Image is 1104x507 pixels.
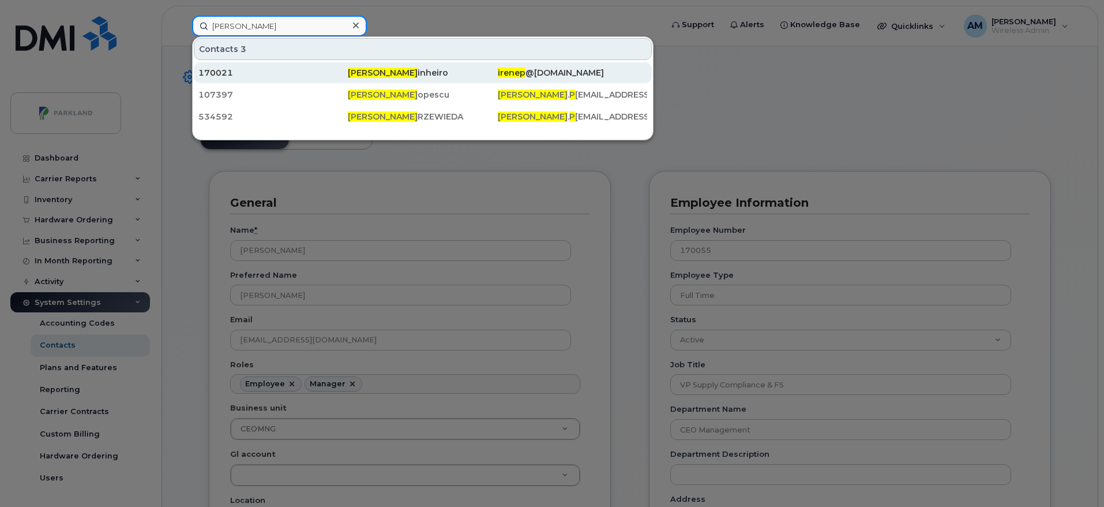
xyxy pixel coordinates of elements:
[498,89,647,100] div: . [EMAIL_ADDRESS][DOMAIN_NAME]
[194,106,652,127] a: 534592[PERSON_NAME]RZEWIEDA[PERSON_NAME].P[EMAIL_ADDRESS][DOMAIN_NAME]
[348,111,418,122] span: [PERSON_NAME]
[498,111,647,122] div: . [EMAIL_ADDRESS][DOMAIN_NAME]
[194,84,652,105] a: 107397[PERSON_NAME]opescu[PERSON_NAME].P[EMAIL_ADDRESS][DOMAIN_NAME]
[569,90,575,100] span: P
[194,62,652,83] a: 170021[PERSON_NAME]inheiroirenep@[DOMAIN_NAME]
[498,90,568,100] span: [PERSON_NAME]
[198,89,348,100] div: 107397
[498,68,525,78] span: irenep
[569,111,575,122] span: P
[348,67,497,79] div: inheiro
[198,67,348,79] div: 170021
[348,111,497,122] div: RZEWIEDA
[498,111,568,122] span: [PERSON_NAME]
[198,111,348,122] div: 534592
[498,67,647,79] div: @[DOMAIN_NAME]
[348,90,418,100] span: [PERSON_NAME]
[241,43,246,55] span: 3
[348,89,497,100] div: opescu
[194,38,652,60] div: Contacts
[348,68,418,78] span: [PERSON_NAME]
